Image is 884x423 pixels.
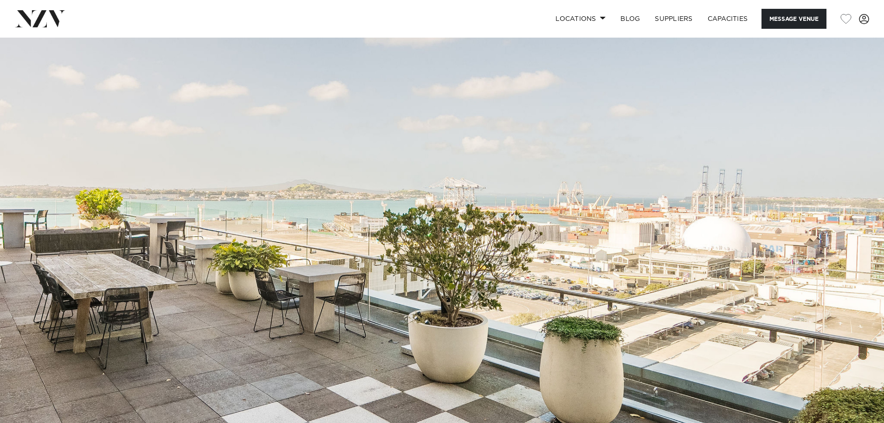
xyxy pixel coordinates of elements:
a: SUPPLIERS [647,9,700,29]
img: nzv-logo.png [15,10,65,27]
a: BLOG [613,9,647,29]
a: Capacities [700,9,755,29]
button: Message Venue [761,9,826,29]
a: Locations [548,9,613,29]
